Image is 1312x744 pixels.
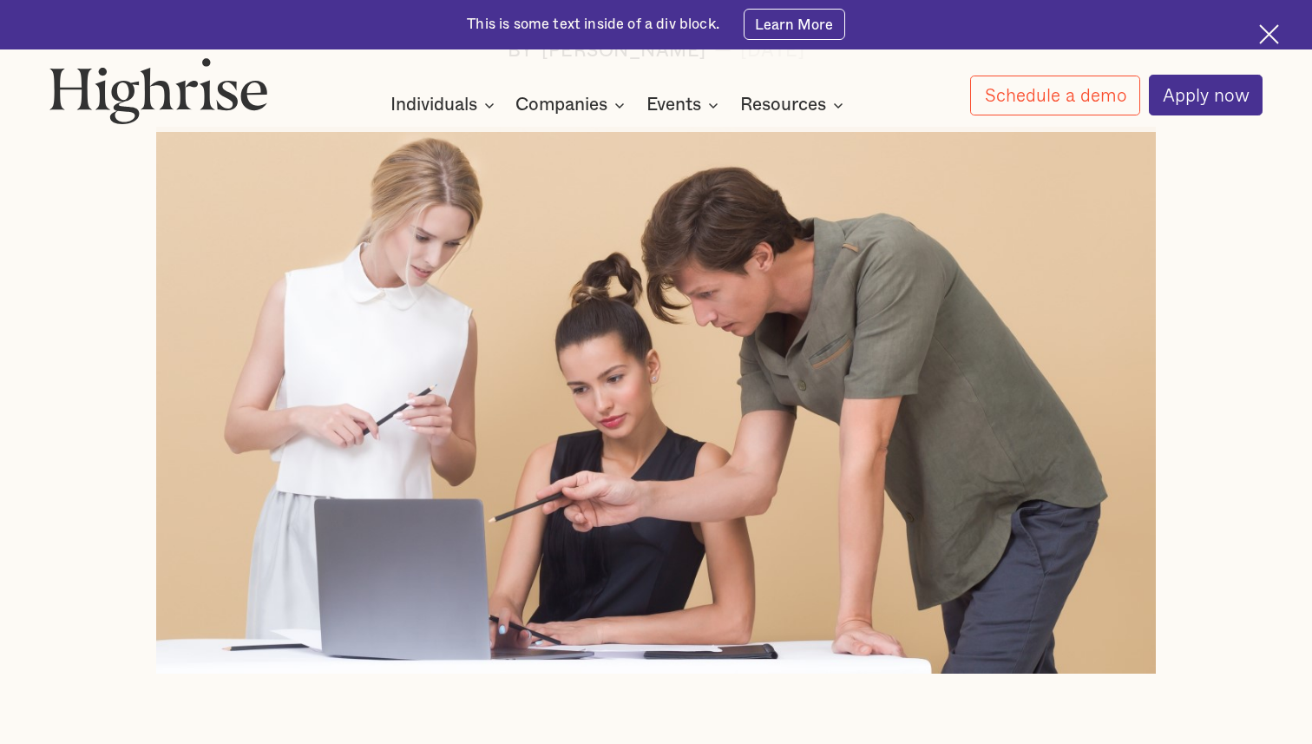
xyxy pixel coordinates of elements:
div: Resources [740,95,826,115]
a: Apply now [1149,75,1263,115]
img: Cross icon [1259,24,1279,44]
div: This is some text inside of a div block. [467,15,719,34]
img: One executive giving feedback to another executive. [156,127,1157,674]
div: Companies [515,95,607,115]
a: Learn More [744,9,845,40]
div: Individuals [390,95,477,115]
img: Highrise logo [49,57,269,123]
a: Schedule a demo [970,76,1140,115]
div: Events [646,95,701,115]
